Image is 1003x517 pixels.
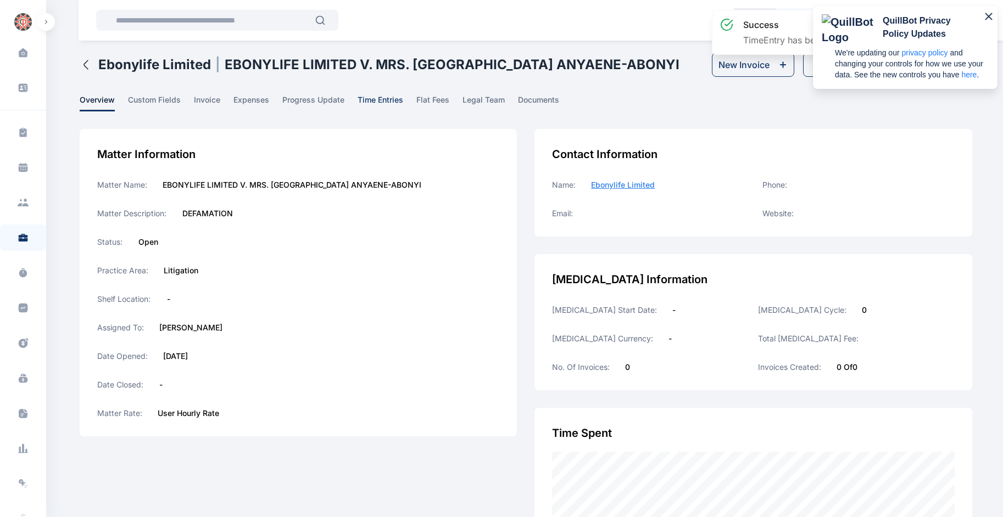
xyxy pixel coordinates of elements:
label: Website: [762,208,794,219]
label: - [167,294,170,305]
a: expenses [233,94,282,111]
label: 0 [862,305,867,316]
h3: success [743,18,859,31]
label: Litigation [164,265,198,276]
label: No. of Invoices: [552,362,610,373]
label: User Hourly Rate [158,408,219,419]
span: invoice [194,94,220,111]
a: flat fees [416,94,463,111]
label: Name: [552,179,576,190]
label: Assigned To: [97,322,144,333]
span: progress update [282,94,344,111]
span: overview [80,94,115,111]
label: [MEDICAL_DATA] Currency: [552,333,653,344]
label: [DATE] [163,351,188,362]
a: documents [518,94,572,111]
label: 0 [625,362,630,373]
h1: EBONYLIFE LIMITED V. MRS. [GEOGRAPHIC_DATA] ANYAENE-ABONYI [225,56,679,74]
label: Shelf Location: [97,294,152,305]
label: Matter Description: [97,208,167,219]
label: [MEDICAL_DATA] Cycle: [758,305,846,316]
a: invoice [194,94,233,111]
a: time entries [358,94,416,111]
label: Matter Rate: [97,408,142,419]
a: Ebonylife Limited [591,179,655,190]
label: Email: [552,208,573,219]
label: Invoices Created: [758,362,821,373]
label: 0 of 0 [837,362,857,373]
label: - [159,379,163,390]
label: Total [MEDICAL_DATA] Fee: [758,333,859,344]
div: [MEDICAL_DATA] Information [552,272,955,287]
label: Matter Name: [97,179,147,190]
label: Phone: [762,179,787,190]
label: Status: [97,237,123,248]
label: DEFAMATION [182,208,233,219]
label: Date Closed: [97,379,144,390]
div: Matter Information [97,147,500,162]
a: overview [80,94,128,111]
a: custom fields [128,94,194,111]
h1: Ebonylife Limited [98,56,211,74]
a: progress update [282,94,358,111]
label: Practice Area: [97,265,148,276]
label: [PERSON_NAME] [159,322,222,333]
span: legal team [463,94,505,111]
a: legal team [463,94,518,111]
label: Date Opened: [97,351,148,362]
span: flat fees [416,94,449,111]
div: Contact Information [552,147,955,162]
span: time entries [358,94,403,111]
span: | [215,56,220,74]
div: Time Spent [552,425,955,441]
label: - [668,333,672,344]
span: custom fields [128,94,181,111]
label: Open [138,237,158,248]
span: Ebonylife Limited [591,180,655,189]
span: documents [518,94,559,111]
label: - [672,305,676,316]
label: EBONYLIFE LIMITED V. MRS. [GEOGRAPHIC_DATA] ANYAENE-ABONYI [163,179,421,190]
span: expenses [233,94,269,111]
p: TimeEntry has been created [743,33,859,47]
label: [MEDICAL_DATA] Start Date: [552,305,657,316]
